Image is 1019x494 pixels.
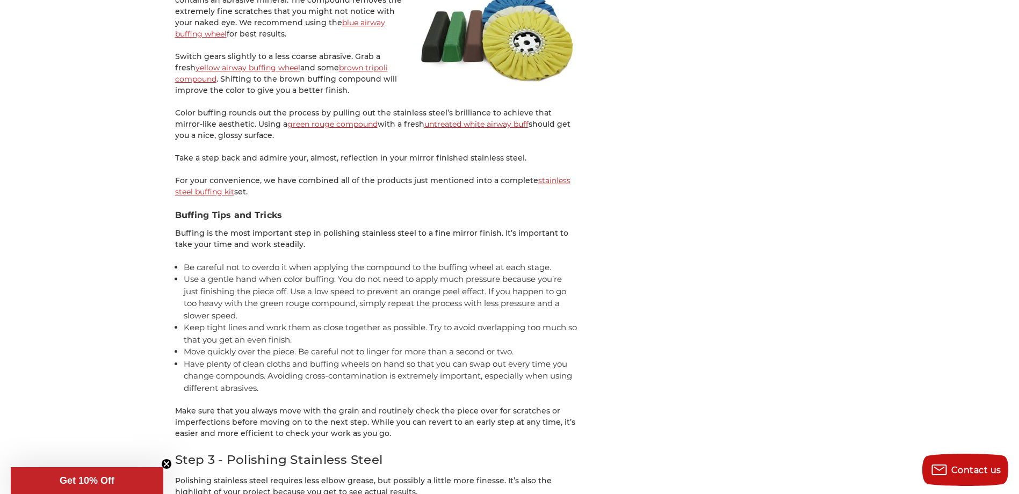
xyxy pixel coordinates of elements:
[175,405,578,439] p: Make sure that you always move with the grain and routinely check the piece over for scratches or...
[175,175,578,198] p: For your convenience, we have combined all of the products just mentioned into a complete set.
[175,209,578,222] h3: Buffing Tips and Tricks
[175,451,578,469] h2: Step 3 - Polishing Stainless Steel
[161,459,172,469] button: Close teaser
[184,273,578,322] li: Use a gentle hand when color buffing. You do not need to apply much pressure because you’re just ...
[11,467,163,494] div: Get 10% OffClose teaser
[196,63,300,72] a: yellow airway buffing wheel
[175,228,578,250] p: Buffing is the most important step in polishing stainless steel to a fine mirror finish. It’s imp...
[184,346,578,358] li: Move quickly over the piece. Be careful not to linger for more than a second or two.
[424,119,529,129] a: untreated white airway buff
[60,475,114,486] span: Get 10% Off
[175,18,385,39] a: blue airway buffing wheel
[175,152,578,164] p: Take a step back and admire your, almost, reflection in your mirror finished stainless steel.
[184,322,578,346] li: Keep tight lines and work them as close together as possible. Try to avoid overlapping too much s...
[184,261,578,274] li: Be careful not to overdo it when applying the compound to the buffing wheel at each stage.
[951,465,1001,475] span: Contact us
[287,119,378,129] a: green rouge compound
[175,107,578,141] p: Color buffing rounds out the process by pulling out the stainless steel’s brilliance to achieve t...
[175,176,570,197] a: stainless steel buffing kit
[184,358,578,395] li: Have plenty of clean cloths and buffing wheels on hand so that you can swap out every time you ch...
[922,454,1008,486] button: Contact us
[175,51,578,96] p: Switch gears slightly to a less coarse abrasive. Grab a fresh and some . Shifting to the brown bu...
[175,63,388,84] a: brown tripoli compound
